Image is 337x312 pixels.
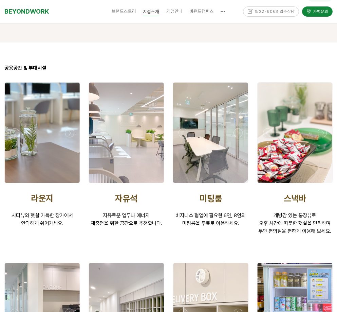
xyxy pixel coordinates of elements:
a: 지점소개 [139,4,163,19]
span: 비욘드캠퍼스 [189,8,214,14]
span: 자유로운 업무나 에 [103,212,141,219]
a: 비욘드캠퍼스 [186,4,217,19]
span: 가맹안내 [166,8,183,14]
span: 브랜드스토리 [112,8,136,14]
span: 스낵바 [284,193,306,204]
span: 지점소개 [143,7,159,17]
span: 가맹문의 [312,7,328,13]
span: 미팅룸을 무료로 이용하세요. [182,220,239,226]
span: 비지니스 협업에 필요한 6인, 8인의 [175,212,246,219]
a: BEYONDWORK [4,6,49,17]
span: 시티뷰와 햇살 가득한 창가에서 [12,212,73,219]
span: 자유석 [115,193,137,204]
span: 재충전을 위한 공간으로 추천합니다. [91,220,162,226]
a: 브랜드스토리 [108,4,139,19]
span: 개방감 있는 통창뷰로 [274,212,316,219]
span: 무인 편의점을 편하게 이용해 보세요. [258,228,331,234]
span: 안락하게 쉬어가세요. [21,220,63,226]
span: 너지 [141,212,150,219]
span: 오후 시간에 따뜻한 햇살을 만끽하며 [259,220,331,226]
span: 라운지 [31,193,53,204]
span: 공용공간 & 부대시설 [4,65,46,71]
span: 미팅룸 [200,193,222,204]
a: 가맹문의 [302,5,333,16]
a: 가맹안내 [163,4,186,19]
